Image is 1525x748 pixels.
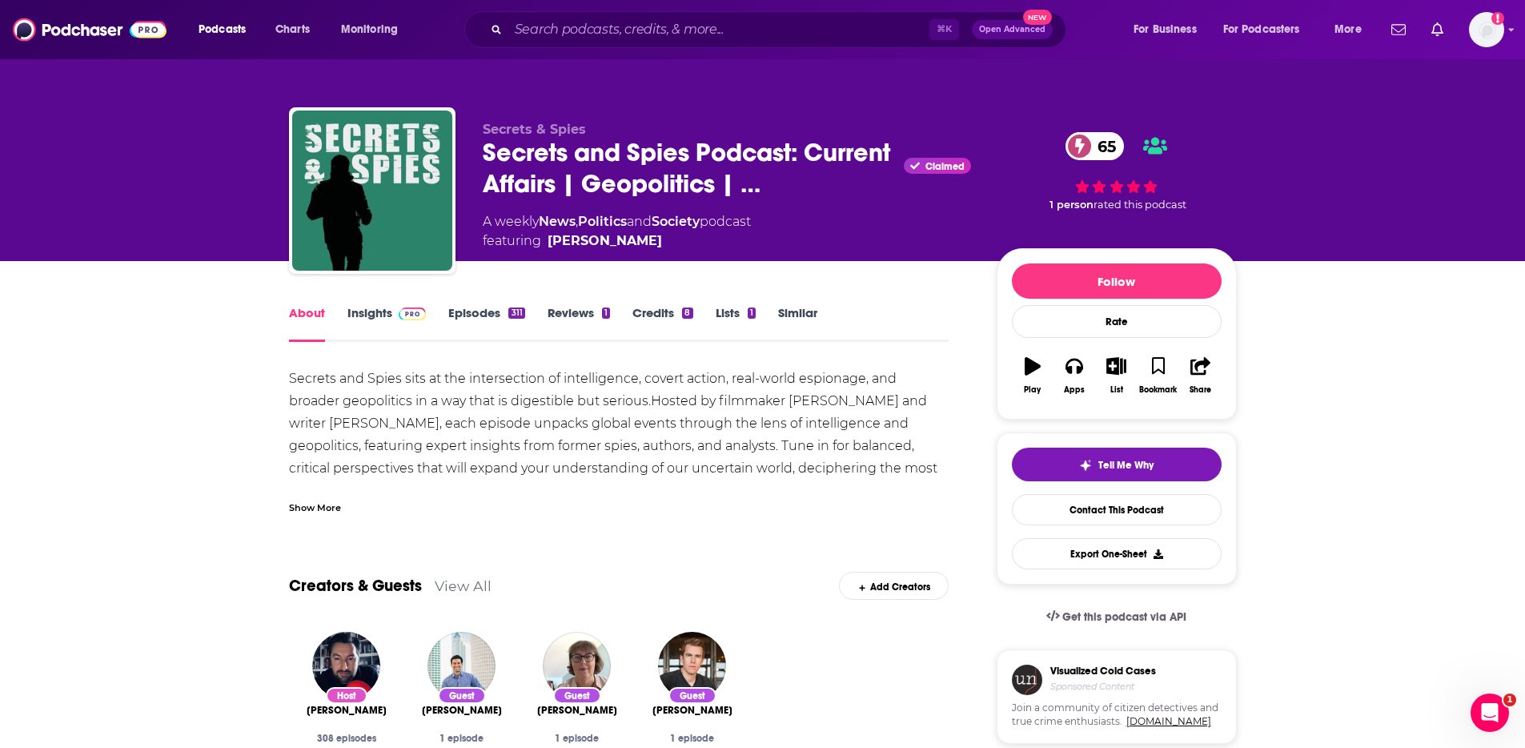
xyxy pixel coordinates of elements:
span: For Business [1134,18,1197,41]
button: open menu [330,17,419,42]
div: List [1110,385,1123,395]
a: Get this podcast via API [1033,597,1200,637]
a: News [539,214,576,229]
button: open menu [187,17,267,42]
button: List [1095,347,1137,404]
div: Add Creators [839,572,949,600]
img: Helen Fry [543,632,611,700]
div: Search podcasts, credits, & more... [480,11,1082,48]
img: User Profile [1469,12,1504,47]
svg: Add a profile image [1491,12,1504,25]
div: Share [1190,385,1211,395]
button: Share [1179,347,1221,404]
a: Chris Carr [548,231,662,251]
span: New [1023,10,1052,25]
img: coldCase.18b32719.png [1012,665,1042,695]
a: Episodes311 [448,305,524,342]
div: Bookmark [1139,385,1177,395]
div: Host [326,687,367,704]
button: Follow [1012,263,1222,299]
div: 1 episode [648,733,737,744]
a: Contact This Podcast [1012,494,1222,525]
img: Podchaser Pro [399,308,427,320]
a: Similar [778,305,817,342]
div: A weekly podcast [483,212,751,251]
div: 1 episode [532,733,622,744]
button: Apps [1053,347,1095,404]
span: Claimed [925,163,965,171]
span: More [1334,18,1362,41]
iframe: Intercom live chat [1471,694,1509,732]
a: Creators & Guests [289,576,422,596]
div: Guest [438,687,486,704]
img: Secrets and Spies Podcast: Current Affairs | Geopolitics | Intelligence [292,111,452,271]
span: Tell Me Why [1098,459,1154,472]
span: featuring [483,231,751,251]
span: ⌘ K [929,19,959,40]
span: rated this podcast [1094,199,1186,211]
div: Rate [1012,305,1222,338]
img: David McCloskey [658,632,726,700]
button: Play [1012,347,1053,404]
div: Apps [1064,385,1085,395]
div: 311 [508,308,524,319]
a: Politics [578,214,627,229]
a: 65 [1065,132,1124,160]
span: Get this podcast via API [1062,610,1186,624]
button: Export One-Sheet [1012,538,1222,569]
span: Podcasts [199,18,246,41]
a: David McCloskey [652,704,732,717]
span: [PERSON_NAME] [652,704,732,717]
span: For Podcasters [1223,18,1300,41]
span: 65 [1082,132,1124,160]
span: , [576,214,578,229]
a: [DOMAIN_NAME] [1126,715,1211,727]
div: 1 episode [417,733,507,744]
button: Show profile menu [1469,12,1504,47]
span: Join a community of citizen detectives and true crime enthusiasts. [1012,702,1222,729]
img: tell me why sparkle [1079,459,1092,472]
img: Andrew Bustamante [427,632,496,700]
a: Reviews1 [548,305,610,342]
div: 8 [682,308,692,319]
button: tell me why sparkleTell Me Why [1012,448,1222,481]
div: Guest [668,687,716,704]
div: 65 1 personrated this podcast [997,122,1237,222]
span: Open Advanced [979,26,1045,34]
a: Society [652,214,700,229]
a: About [289,305,325,342]
button: open menu [1213,17,1323,42]
div: Play [1024,385,1041,395]
a: Helen Fry [537,704,617,717]
div: Guest [553,687,601,704]
a: Chris Carr [307,704,387,717]
a: InsightsPodchaser Pro [347,305,427,342]
a: Lists1 [716,305,756,342]
span: Monitoring [341,18,398,41]
span: [PERSON_NAME] [537,704,617,717]
button: open menu [1323,17,1382,42]
h3: Visualized Cold Cases [1050,665,1156,678]
span: Logged in as lkingsley [1469,12,1504,47]
img: Podchaser - Follow, Share and Rate Podcasts [13,14,167,45]
span: Secrets & Spies [483,122,586,137]
button: open menu [1122,17,1217,42]
span: 1 [1503,694,1516,706]
button: Bookmark [1138,347,1179,404]
span: and [627,214,652,229]
span: Charts [275,18,310,41]
img: Chris Carr [312,632,380,700]
span: [PERSON_NAME] [422,704,502,717]
div: 1 [602,308,610,319]
span: [PERSON_NAME] [307,704,387,717]
input: Search podcasts, credits, & more... [508,17,929,42]
a: View All [435,577,492,594]
a: Andrew Bustamante [422,704,502,717]
div: 308 episodes [302,733,391,744]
